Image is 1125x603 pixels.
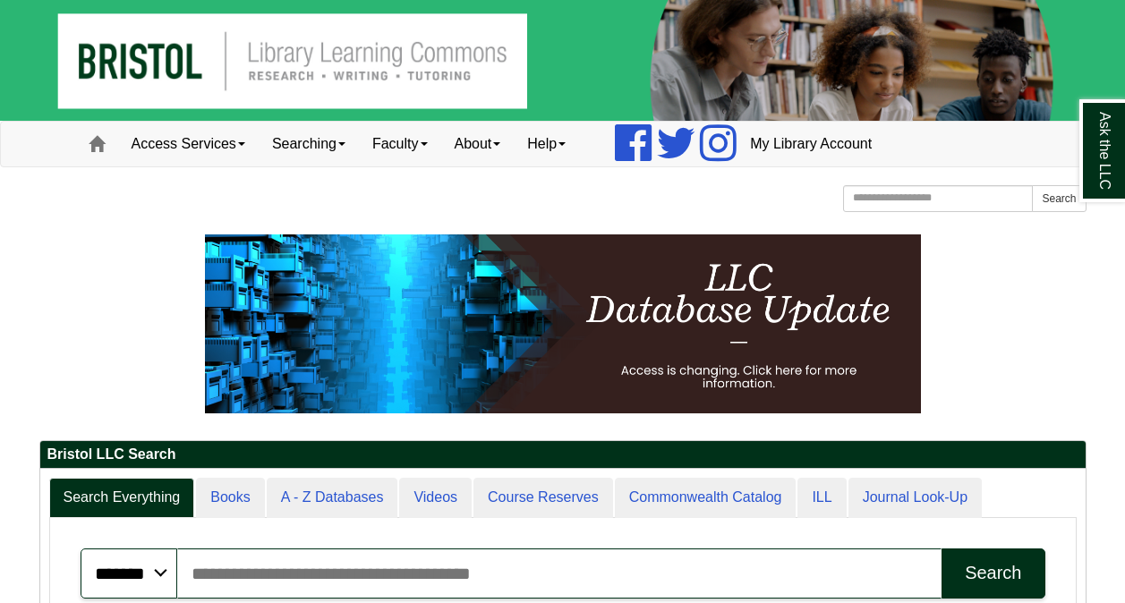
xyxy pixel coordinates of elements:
[848,478,982,518] a: Journal Look-Up
[205,234,921,413] img: HTML tutorial
[267,478,398,518] a: A - Z Databases
[259,122,359,166] a: Searching
[399,478,472,518] a: Videos
[473,478,613,518] a: Course Reserves
[514,122,579,166] a: Help
[737,122,885,166] a: My Library Account
[40,441,1086,469] h2: Bristol LLC Search
[1032,185,1086,212] button: Search
[965,563,1021,583] div: Search
[359,122,441,166] a: Faculty
[49,478,195,518] a: Search Everything
[942,548,1044,599] button: Search
[441,122,515,166] a: About
[196,478,264,518] a: Books
[118,122,259,166] a: Access Services
[615,478,797,518] a: Commonwealth Catalog
[797,478,846,518] a: ILL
